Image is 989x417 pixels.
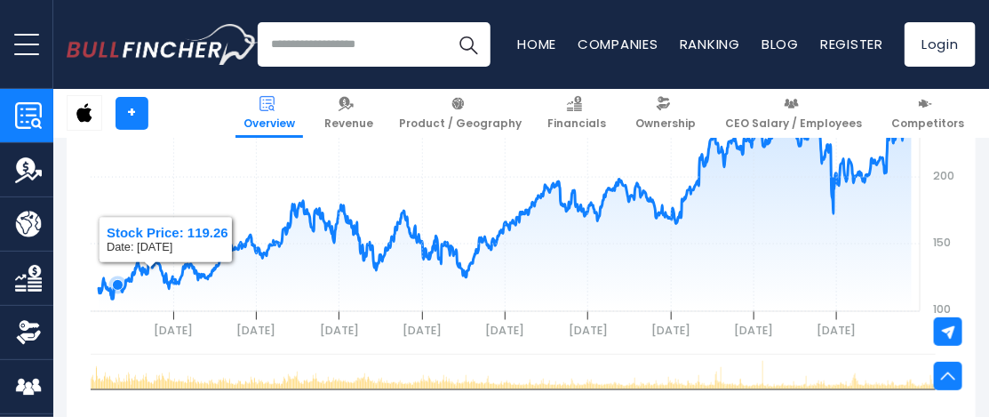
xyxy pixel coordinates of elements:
[67,24,259,65] img: Bullfincher logo
[320,324,359,339] text: [DATE]
[399,116,522,131] span: Product / Geography
[578,35,658,53] a: Companies
[391,89,530,138] a: Product / Geography
[905,22,976,67] a: Login
[324,116,373,131] span: Revenue
[883,89,972,138] a: Competitors
[734,324,773,339] text: [DATE]
[818,324,857,339] text: [DATE]
[237,324,276,339] text: [DATE]
[67,24,258,65] a: Go to homepage
[680,35,740,53] a: Ranking
[933,168,954,183] text: 200
[403,324,442,339] text: [DATE]
[651,324,690,339] text: [DATE]
[154,324,193,339] text: [DATE]
[933,235,951,250] text: 150
[486,324,525,339] text: [DATE]
[235,89,303,138] a: Overview
[569,324,608,339] text: [DATE]
[517,35,556,53] a: Home
[68,96,101,130] img: AAPL logo
[891,116,964,131] span: Competitors
[933,302,951,317] text: 100
[446,22,491,67] button: Search
[116,97,148,130] a: +
[15,319,42,346] img: Ownership
[762,35,799,53] a: Blog
[725,116,862,131] span: CEO Salary / Employees
[627,89,704,138] a: Ownership
[243,116,295,131] span: Overview
[717,89,870,138] a: CEO Salary / Employees
[316,89,381,138] a: Revenue
[539,89,614,138] a: Financials
[820,35,883,53] a: Register
[635,116,696,131] span: Ownership
[547,116,606,131] span: Financials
